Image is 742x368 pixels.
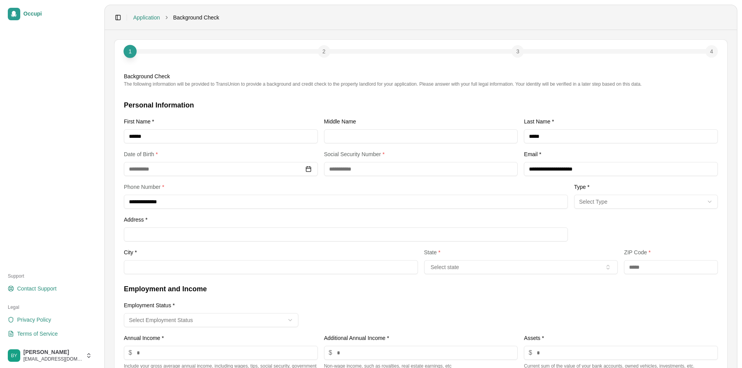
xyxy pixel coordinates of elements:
[324,118,356,125] label: Middle Name
[424,260,618,274] button: Select state
[124,217,148,223] label: Address *
[17,316,51,324] span: Privacy Policy
[124,72,718,80] div: Background Check
[124,100,718,111] h3: Personal Information
[23,11,92,18] span: Occupi
[524,151,541,157] label: Email *
[424,249,441,255] label: State
[124,335,164,341] label: Annual Income *
[529,348,532,357] span: $
[5,346,95,365] button: Bianca Young[PERSON_NAME][EMAIL_ADDRESS][DOMAIN_NAME]
[5,301,95,313] div: Legal
[329,348,332,357] span: $
[173,14,219,21] span: Background Check
[710,48,713,55] span: 4
[5,5,95,23] a: Occupi
[129,348,132,357] span: $
[124,118,154,125] label: First Name *
[23,349,83,356] span: [PERSON_NAME]
[124,302,175,308] label: Employment Status *
[5,313,95,326] a: Privacy Policy
[524,118,554,125] label: Last Name *
[124,283,718,294] h3: Employment and Income
[23,356,83,362] span: [EMAIL_ADDRESS][DOMAIN_NAME]
[124,151,158,157] label: Date of Birth
[524,335,544,341] label: Assets *
[323,48,326,55] span: 2
[5,282,95,295] a: Contact Support
[624,249,650,255] label: ZIP Code
[8,349,20,362] img: Bianca Young
[133,14,219,21] nav: breadcrumb
[124,249,137,255] label: City *
[5,270,95,282] div: Support
[17,285,56,292] span: Contact Support
[324,151,385,157] label: Social Security Number
[5,328,95,340] a: Terms of Service
[574,184,590,190] label: Type *
[124,81,718,87] div: The following information will be provided to TransUnion to provide a background and credit check...
[17,330,58,338] span: Terms of Service
[124,184,164,190] label: Phone Number
[516,48,519,55] span: 3
[129,48,132,56] span: 1
[324,335,389,341] label: Additional Annual Income *
[133,14,160,21] a: Application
